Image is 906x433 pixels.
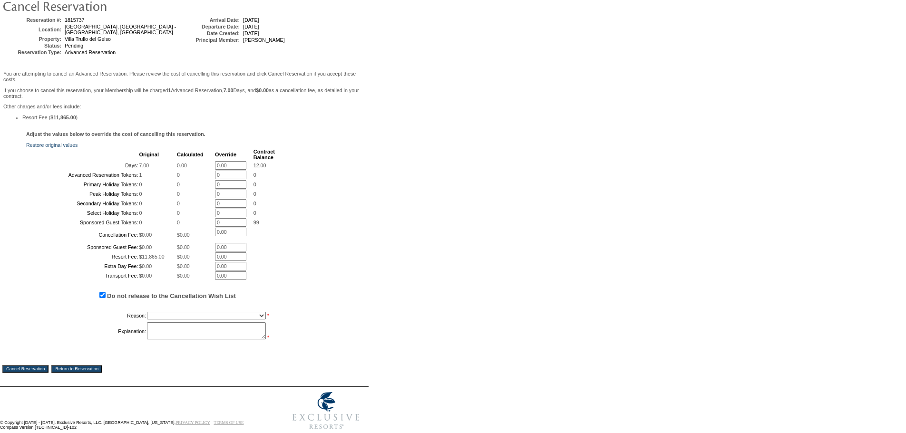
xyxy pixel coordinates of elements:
span: 0 [177,210,180,216]
b: $11,865.00 [50,115,76,120]
td: Secondary Holiday Tokens: [27,199,138,208]
td: Advanced Reservation Tokens: [27,171,138,179]
b: Adjust the values below to override the cost of cancelling this reservation. [26,131,205,137]
span: [PERSON_NAME] [243,37,285,43]
td: Resort Fee: [27,252,138,261]
td: Arrival Date: [183,17,240,23]
span: $0.00 [177,232,190,238]
span: $11,865.00 [139,254,164,260]
b: 1 [168,87,171,93]
td: Reservation #: [4,17,61,23]
td: Cancellation Fee: [27,228,138,242]
span: [DATE] [243,30,259,36]
span: 0 [139,182,142,187]
label: Do not release to the Cancellation Wish List [107,292,236,299]
b: Original [139,152,159,157]
td: Primary Holiday Tokens: [27,180,138,189]
span: 0 [177,201,180,206]
span: 0 [139,220,142,225]
span: 99 [253,220,259,225]
td: Days: [27,161,138,170]
span: 0 [177,191,180,197]
td: Location: [4,24,61,35]
span: 0 [177,220,180,225]
span: Villa Trullo del Gelso [65,36,111,42]
span: $0.00 [177,273,190,279]
p: If you choose to cancel this reservation, your Membership will be charged Advanced Reservation, D... [3,87,365,99]
input: Cancel Reservation [2,365,49,373]
span: [GEOGRAPHIC_DATA], [GEOGRAPHIC_DATA] - [GEOGRAPHIC_DATA], [GEOGRAPHIC_DATA] [65,24,176,35]
td: Reason: [27,310,146,321]
span: [DATE] [243,17,259,23]
span: 0 [253,201,256,206]
span: 0 [253,172,256,178]
td: Peak Holiday Tokens: [27,190,138,198]
span: Other charges and/or fees include: [3,71,365,120]
span: 7.00 [139,163,149,168]
span: $0.00 [177,263,190,269]
b: Contract Balance [253,149,275,160]
span: $0.00 [139,232,152,238]
span: $0.00 [139,263,152,269]
td: Sponsored Guest Fee: [27,243,138,251]
span: 1815737 [65,17,85,23]
b: Override [215,152,236,157]
b: 7.00 [224,87,234,93]
span: 0 [253,191,256,197]
td: Select Holiday Tokens: [27,209,138,217]
span: 0 [139,191,142,197]
td: Status: [4,43,61,48]
a: PRIVACY POLICY [175,420,210,425]
span: 0 [253,182,256,187]
span: 0.00 [177,163,187,168]
span: [DATE] [243,24,259,29]
td: Principal Member: [183,37,240,43]
td: Sponsored Guest Tokens: [27,218,138,227]
span: 0 [139,210,142,216]
input: Return to Reservation [51,365,102,373]
td: Extra Day Fee: [27,262,138,270]
span: 0 [253,210,256,216]
span: $0.00 [177,254,190,260]
span: 0 [139,201,142,206]
a: Restore original values [26,142,78,148]
li: Resort Fee ( ) [22,115,365,120]
td: Reservation Type: [4,49,61,55]
span: $0.00 [139,273,152,279]
p: You are attempting to cancel an Advanced Reservation. Please review the cost of cancelling this r... [3,71,365,82]
span: 1 [139,172,142,178]
td: Explanation: [27,322,146,340]
b: Calculated [177,152,204,157]
td: Date Created: [183,30,240,36]
td: Property: [4,36,61,42]
a: TERMS OF USE [214,420,244,425]
b: $0.00 [256,87,269,93]
td: Transport Fee: [27,271,138,280]
span: 0 [177,172,180,178]
span: Pending [65,43,83,48]
span: Advanced Reservation [65,49,116,55]
span: 12.00 [253,163,266,168]
span: $0.00 [139,244,152,250]
span: $0.00 [177,244,190,250]
td: Departure Date: [183,24,240,29]
span: 0 [177,182,180,187]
